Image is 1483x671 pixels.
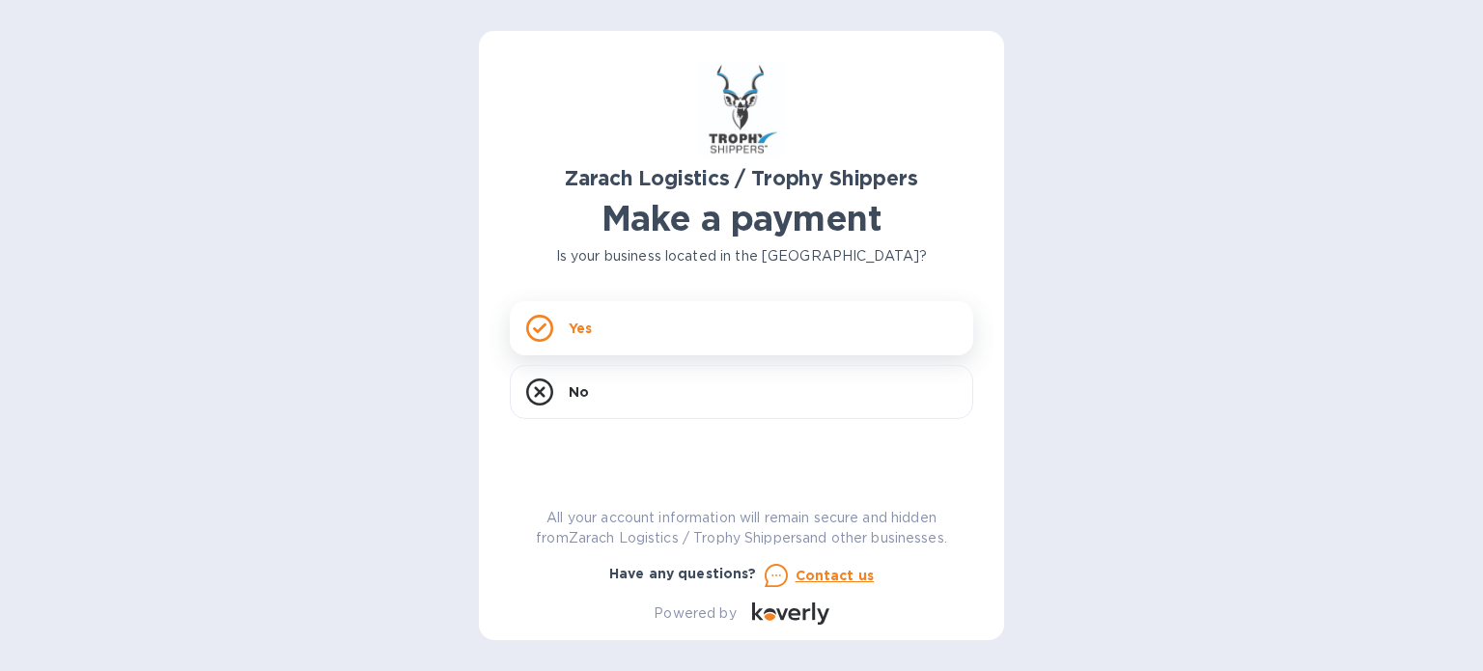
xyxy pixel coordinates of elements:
[510,508,973,548] p: All your account information will remain secure and hidden from Zarach Logistics / Trophy Shipper...
[796,568,875,583] u: Contact us
[565,166,917,190] b: Zarach Logistics / Trophy Shippers
[510,198,973,238] h1: Make a payment
[510,246,973,266] p: Is your business located in the [GEOGRAPHIC_DATA]?
[569,319,592,338] p: Yes
[569,382,589,402] p: No
[609,566,757,581] b: Have any questions?
[654,603,736,624] p: Powered by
